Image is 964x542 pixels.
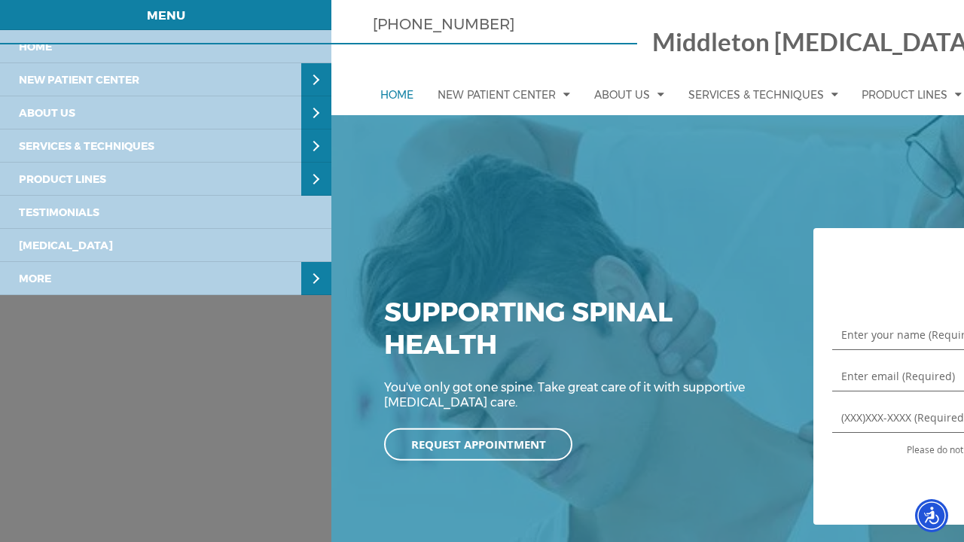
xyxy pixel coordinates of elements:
[587,74,672,115] a: About Us
[373,15,514,33] a: [PHONE_NUMBER]
[384,428,572,460] a: Request Appointment
[384,297,783,380] div: Supporting Spinal Health
[430,74,578,115] a: New Patient Center
[384,380,783,431] div: You've only got one spine. Take great care of it with supportive [MEDICAL_DATA] care.
[915,499,948,532] div: Accessibility Menu
[681,74,846,115] a: Services & Techniques
[373,75,421,115] a: Home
